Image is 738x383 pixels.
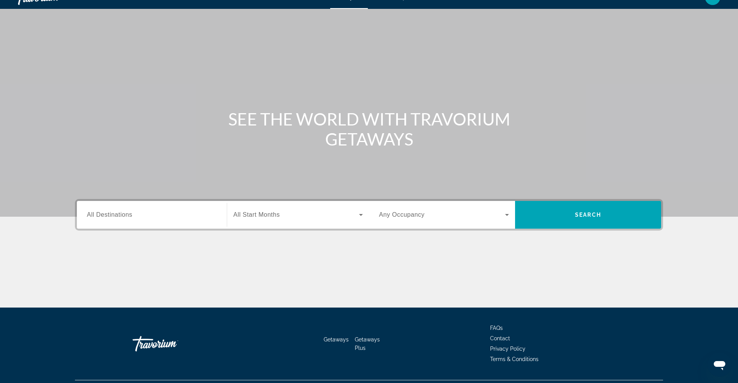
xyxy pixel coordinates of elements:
a: Contact [490,335,510,341]
a: Privacy Policy [490,346,525,352]
a: Travorium [133,332,209,355]
iframe: Button to launch messaging window [707,352,732,377]
button: Search [515,201,661,229]
a: Getaways [324,336,349,343]
span: Search [575,212,601,218]
h1: SEE THE WORLD WITH TRAVORIUM GETAWAYS [225,109,513,149]
div: Search widget [77,201,661,229]
span: Any Occupancy [379,211,425,218]
a: Getaways Plus [355,336,380,351]
span: All Destinations [87,211,132,218]
span: All Start Months [233,211,280,218]
a: Terms & Conditions [490,356,539,362]
a: FAQs [490,325,503,331]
